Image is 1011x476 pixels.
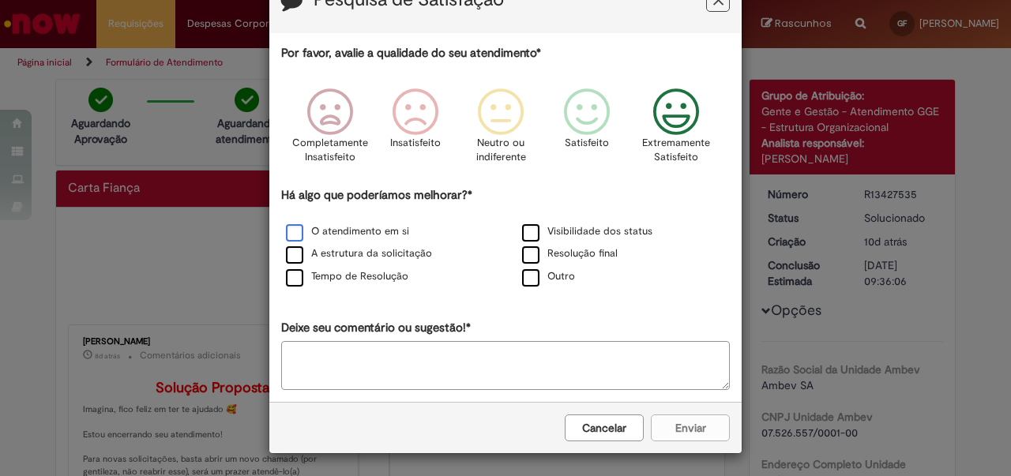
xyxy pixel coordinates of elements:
[565,414,644,441] button: Cancelar
[286,269,408,284] label: Tempo de Resolução
[286,224,409,239] label: O atendimento em si
[292,136,368,165] p: Completamente Insatisfeito
[522,246,618,261] label: Resolução final
[290,77,370,185] div: Completamente Insatisfeito
[642,136,710,165] p: Extremamente Satisfeito
[460,77,541,185] div: Neutro ou indiferente
[281,187,730,289] div: Há algo que poderíamos melhorar?*
[390,136,441,151] p: Insatisfeito
[522,269,575,284] label: Outro
[286,246,432,261] label: A estrutura da solicitação
[375,77,456,185] div: Insatisfeito
[546,77,626,185] div: Satisfeito
[565,136,609,151] p: Satisfeito
[632,77,722,185] div: Extremamente Satisfeito
[281,45,541,62] label: Por favor, avalie a qualidade do seu atendimento*
[472,136,529,165] p: Neutro ou indiferente
[522,224,652,239] label: Visibilidade dos status
[281,320,471,336] label: Deixe seu comentário ou sugestão!*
